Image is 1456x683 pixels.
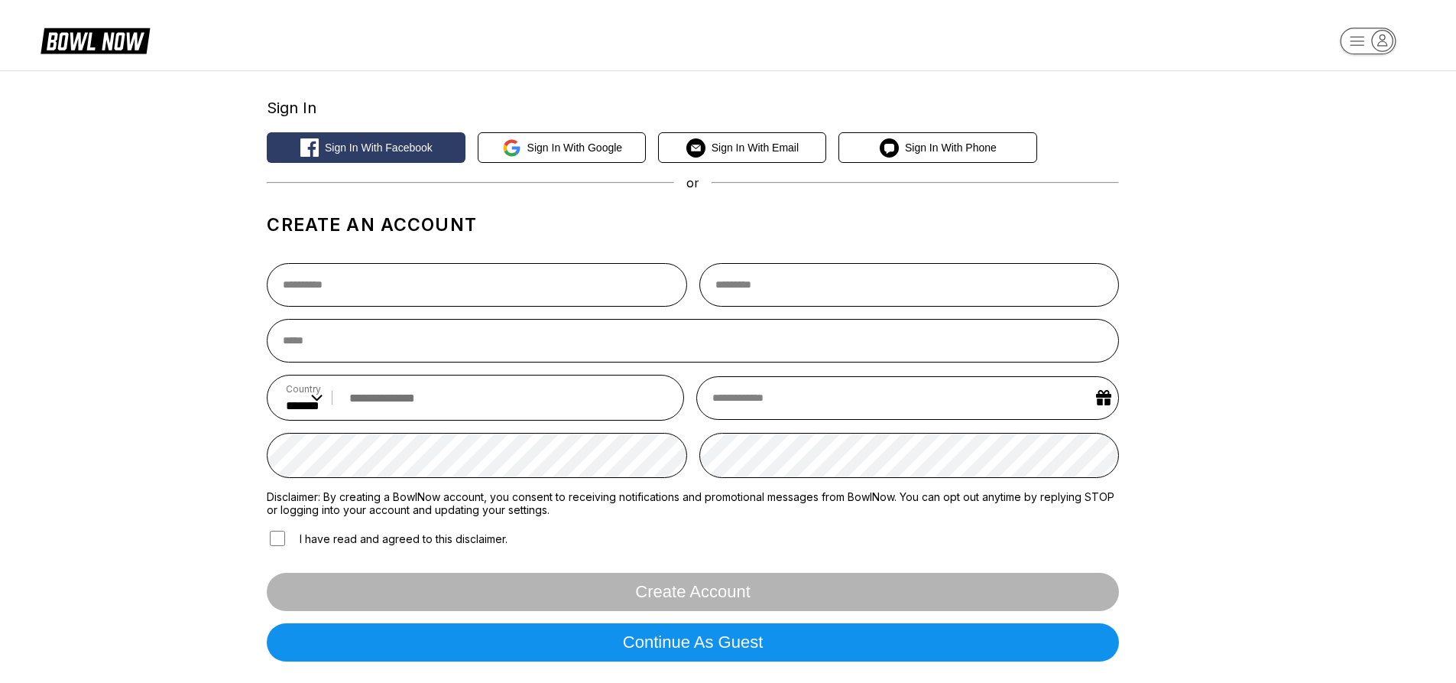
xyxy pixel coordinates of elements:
button: Continue as guest [267,623,1118,662]
span: Sign in with Facebook [325,141,433,154]
button: Sign in with Phone [838,132,1037,163]
button: Sign in with Email [658,132,826,163]
label: Country [286,383,323,395]
div: Sign In [267,99,1118,117]
button: Sign in with Facebook [267,132,465,163]
span: Sign in with Google [527,141,623,154]
div: or [267,175,1118,190]
label: I have read and agreed to this disclaimer. [267,529,507,548]
input: I have read and agreed to this disclaimer. [270,531,285,546]
span: Sign in with Email [712,141,799,154]
h1: Create an account [267,214,1118,236]
label: Disclaimer: By creating a BowlNow account, you consent to receiving notifications and promotional... [267,490,1118,516]
span: Sign in with Phone [905,141,997,154]
button: Sign in with Google [478,132,646,163]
